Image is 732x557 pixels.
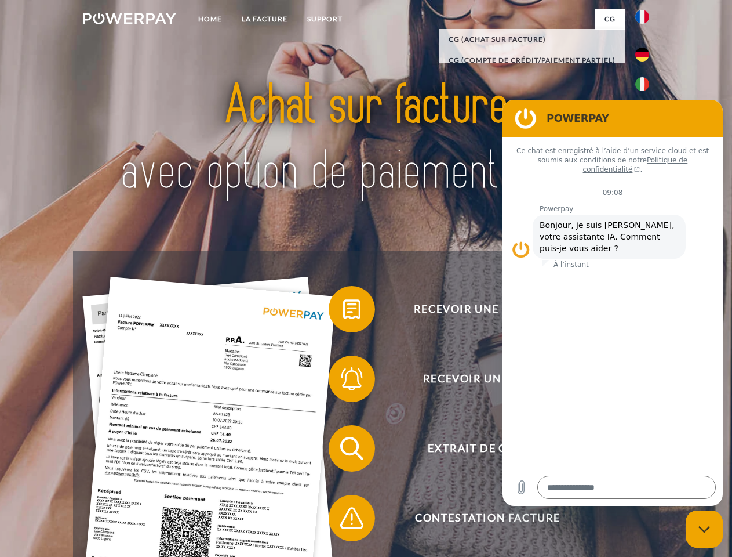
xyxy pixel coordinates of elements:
[635,77,649,91] img: it
[329,425,630,472] button: Extrait de compte
[83,13,176,24] img: logo-powerpay-white.svg
[329,286,630,332] button: Recevoir une facture ?
[345,356,629,402] span: Recevoir un rappel?
[635,10,649,24] img: fr
[329,356,630,402] button: Recevoir un rappel?
[439,29,625,50] a: CG (achat sur facture)
[686,511,723,548] iframe: Bouton de lancement de la fenêtre de messagerie, conversation en cours
[502,100,723,506] iframe: Fenêtre de messagerie
[111,56,621,222] img: title-powerpay_fr.svg
[635,48,649,62] img: de
[337,364,366,393] img: qb_bell.svg
[337,504,366,533] img: qb_warning.svg
[345,425,629,472] span: Extrait de compte
[188,9,232,30] a: Home
[232,9,297,30] a: LA FACTURE
[345,286,629,332] span: Recevoir une facture ?
[345,495,629,541] span: Contestation Facture
[337,295,366,324] img: qb_bill.svg
[595,9,625,30] a: CG
[439,50,625,71] a: CG (Compte de crédit/paiement partiel)
[337,434,366,463] img: qb_search.svg
[329,495,630,541] button: Contestation Facture
[297,9,352,30] a: Support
